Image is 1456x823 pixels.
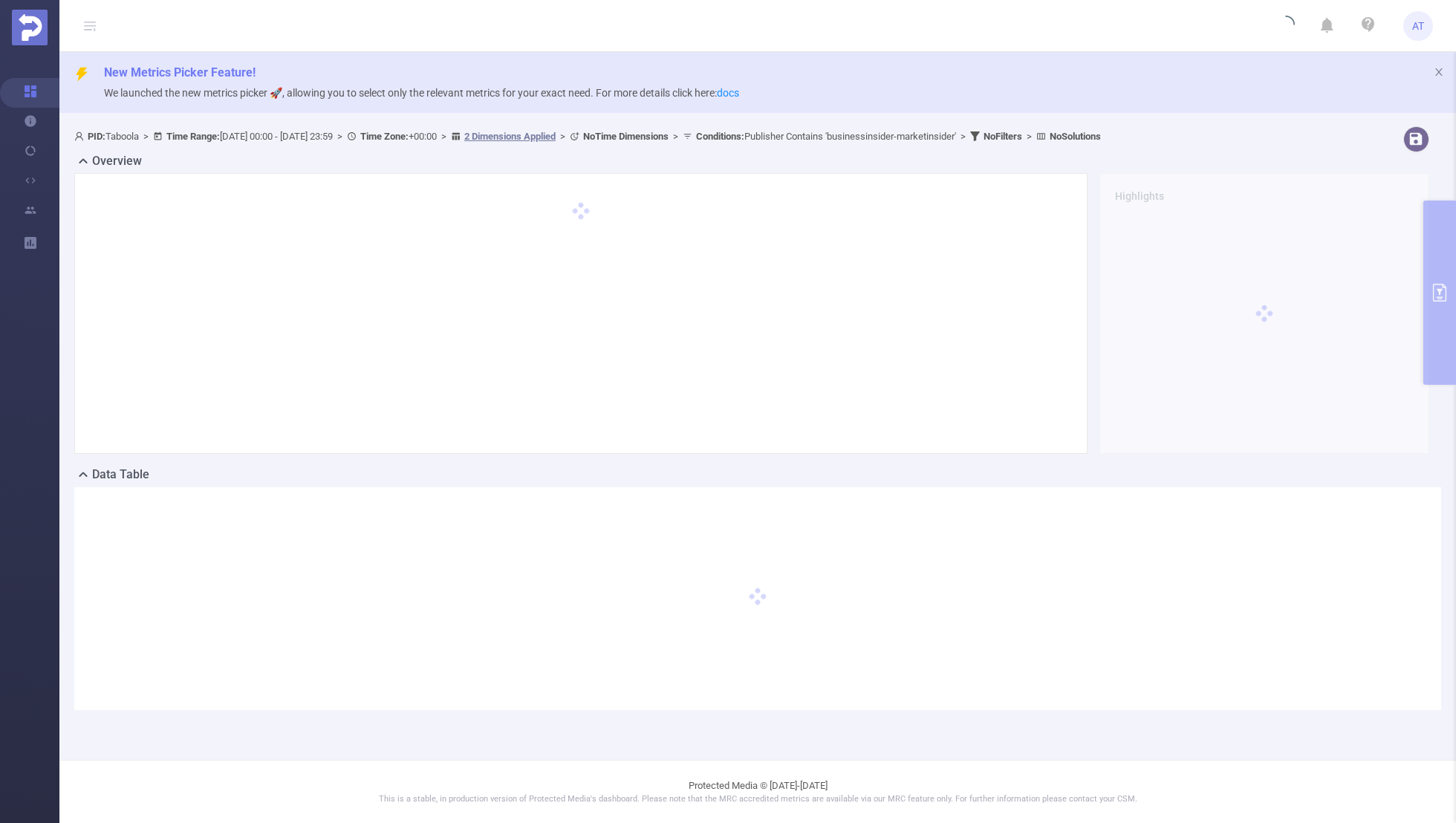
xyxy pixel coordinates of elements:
[1050,131,1101,142] b: No Solutions
[696,131,956,142] span: Publisher Contains 'businessinsider-marketinsider'
[956,131,970,142] span: >
[360,131,409,142] b: Time Zone:
[92,466,149,484] h2: Data Table
[1022,131,1036,142] span: >
[669,131,683,142] span: >
[583,131,669,142] b: No Time Dimensions
[696,131,744,142] b: Conditions :
[92,152,142,170] h2: Overview
[104,87,739,99] span: We launched the new metrics picker 🚀, allowing you to select only the relevant metrics for your e...
[59,760,1456,823] footer: Protected Media © [DATE]-[DATE]
[464,131,556,142] u: 2 Dimensions Applied
[74,67,89,82] i: icon: thunderbolt
[1434,64,1444,80] button: icon: close
[1434,67,1444,77] i: icon: close
[104,65,256,79] span: New Metrics Picker Feature!
[333,131,347,142] span: >
[1412,11,1424,41] span: AT
[88,131,105,142] b: PID:
[139,131,153,142] span: >
[166,131,220,142] b: Time Range:
[437,131,451,142] span: >
[74,131,88,141] i: icon: user
[984,131,1022,142] b: No Filters
[74,131,1101,142] span: Taboola [DATE] 00:00 - [DATE] 23:59 +00:00
[12,10,48,45] img: Protected Media
[556,131,570,142] span: >
[97,793,1419,806] p: This is a stable, in production version of Protected Media's dashboard. Please note that the MRC ...
[1277,16,1295,36] i: icon: loading
[717,87,739,99] a: docs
